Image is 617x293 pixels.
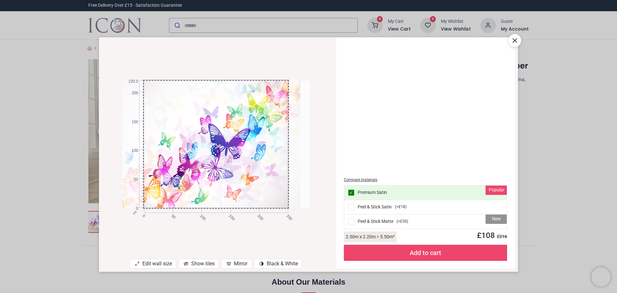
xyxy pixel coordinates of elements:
span: 150 [228,213,232,217]
div: Black & White [254,259,302,269]
div: Peel & Stick Satin [344,200,507,215]
span: 100 [199,213,203,217]
span: £ 108 [473,231,507,240]
span: 50 [126,177,138,182]
span: 200 [126,90,138,96]
span: 0 [141,213,145,217]
span: 200 [256,213,260,217]
div: 2.50 m x 2.20 m = 5.50 m² [344,232,397,242]
span: 100 [126,148,138,153]
span: 0 [126,206,138,211]
span: ( +£30 ) [397,219,408,224]
span: ( +£18 ) [395,204,407,210]
span: 250 [285,213,289,217]
span: ✓ [349,190,353,195]
span: 220.0 [126,79,138,84]
span: cm [132,210,138,215]
div: Mirror [221,259,252,269]
div: Premium Satin [344,186,507,200]
span: 150 [126,119,138,125]
span: 50 [170,213,174,217]
span: £ 216 [495,234,507,239]
div: Add to cart [344,245,507,261]
div: Show tiles [179,259,219,269]
div: Edit wall size [130,259,176,269]
div: New [486,215,507,224]
div: Compare materials [344,177,507,183]
iframe: Brevo live chat [591,267,611,287]
div: Popular [486,186,507,195]
div: Peel & Stick Matte [344,215,507,229]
